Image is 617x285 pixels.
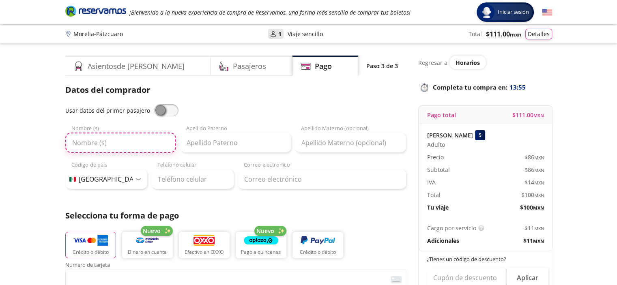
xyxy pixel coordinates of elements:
[427,191,441,199] p: Total
[533,112,544,118] small: MXN
[69,177,76,182] img: MX
[486,29,521,39] span: $ 111.00
[288,30,323,38] p: Viaje sencillo
[128,249,167,256] p: Dinero en cuenta
[65,107,150,114] span: Usar datos del primer pasajero
[520,203,544,212] span: $ 100
[427,178,436,186] p: IVA
[129,9,411,16] em: ¡Bienvenido a la nueva experiencia de compra de Reservamos, una forma más sencilla de comprar tus...
[427,140,445,149] span: Adulto
[65,262,406,270] span: Número de tarjeta
[533,238,544,244] small: MXN
[427,224,476,232] p: Cargo por servicio
[292,232,343,258] button: Crédito o débito
[73,30,123,38] p: Morelia - Pátzcuaro
[533,205,544,211] small: MXN
[525,224,544,232] span: $ 11
[73,249,109,256] p: Crédito o débito
[534,154,544,161] small: MXN
[65,210,406,222] p: Selecciona tu forma de pago
[542,7,552,17] button: English
[521,191,544,199] span: $ 100
[525,178,544,186] span: $ 14
[456,59,480,66] span: Horarios
[233,61,266,72] h4: Pasajeros
[185,249,224,256] p: Efectivo en OXXO
[241,249,281,256] p: Pago a quincenas
[418,58,447,67] p: Regresar a
[475,130,485,140] div: 5
[469,30,482,38] p: Total
[180,133,291,153] input: Apellido Paterno
[427,111,456,119] p: Pago total
[300,249,336,256] p: Crédito o débito
[238,169,406,189] input: Correo electrónico
[122,232,173,258] button: Dinero en cuenta
[510,31,521,38] small: MXN
[427,165,450,174] p: Subtotal
[295,133,406,153] input: Apellido Materno (opcional)
[418,81,552,93] p: Completa tu compra en :
[391,276,402,283] img: card
[418,56,552,69] div: Regresar a ver horarios
[525,29,552,39] button: Detalles
[427,236,459,245] p: Adicionales
[427,203,449,212] p: Tu viaje
[65,84,406,96] p: Datos del comprador
[65,5,126,19] a: Brand Logo
[65,5,126,17] i: Brand Logo
[236,232,286,258] button: Pago a quincenas
[427,153,444,161] p: Precio
[534,180,544,186] small: MXN
[494,8,532,16] span: Iniciar sesión
[366,62,398,70] p: Paso 3 de 3
[143,227,161,235] span: Nuevo
[525,153,544,161] span: $ 86
[278,30,282,38] p: 1
[534,167,544,173] small: MXN
[151,169,234,189] input: Teléfono celular
[427,131,473,139] p: [PERSON_NAME]
[88,61,185,72] h4: Asientos de [PERSON_NAME]
[427,255,544,264] p: ¿Tienes un código de descuento?
[65,232,116,258] button: Crédito o débito
[65,133,176,153] input: Nombre (s)
[510,83,526,92] span: 13:55
[315,61,332,72] h4: Pago
[523,236,544,245] span: $ 11
[256,227,274,235] span: Nuevo
[512,111,544,119] span: $ 111.00
[534,192,544,198] small: MXN
[534,225,544,231] small: MXN
[525,165,544,174] span: $ 86
[179,232,230,258] button: Efectivo en OXXO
